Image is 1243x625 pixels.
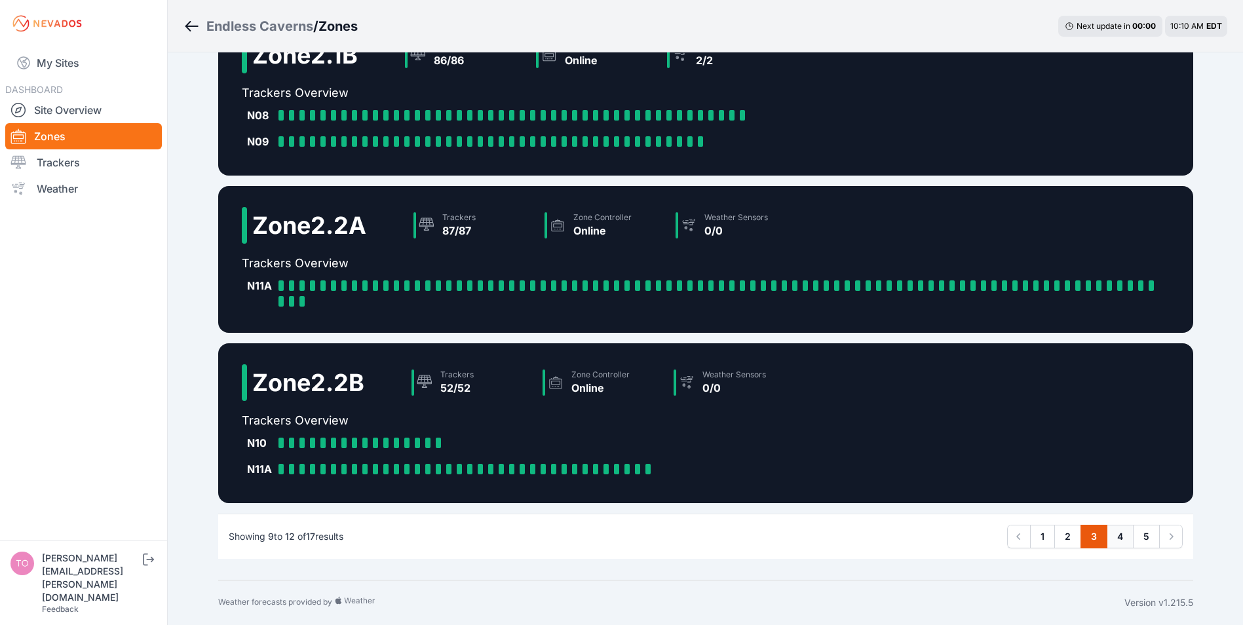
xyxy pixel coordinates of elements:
h2: Zone 2.1B [252,42,358,68]
span: 12 [285,531,295,542]
div: Zone Controller [571,369,630,380]
span: EDT [1206,21,1222,31]
a: Trackers [5,149,162,176]
a: Weather [5,176,162,202]
h3: Zones [318,17,358,35]
span: DASHBOARD [5,84,63,95]
a: 3 [1080,525,1107,548]
a: Trackers86/86 [400,37,531,73]
img: Nevados [10,13,84,34]
div: N10 [247,435,273,451]
div: Weather Sensors [702,369,766,380]
a: Weather Sensors0/0 [668,364,799,401]
a: My Sites [5,47,162,79]
a: 5 [1133,525,1160,548]
p: Showing to of results [229,530,343,543]
div: 00 : 00 [1132,21,1156,31]
span: 10:10 AM [1170,21,1204,31]
h2: Trackers Overview [242,254,1170,273]
span: Next update in [1077,21,1130,31]
div: Weather forecasts provided by [218,596,1124,609]
a: Endless Caverns [206,17,313,35]
span: 17 [306,531,315,542]
div: 52/52 [440,380,474,396]
h2: Trackers Overview [242,411,799,430]
div: Trackers [440,369,474,380]
div: [PERSON_NAME][EMAIL_ADDRESS][PERSON_NAME][DOMAIN_NAME] [42,552,140,604]
a: Trackers87/87 [408,207,539,244]
h2: Zone 2.2B [252,369,364,396]
h2: Zone 2.2A [252,212,366,238]
a: Trackers52/52 [406,364,537,401]
span: / [313,17,318,35]
div: 87/87 [442,223,476,238]
nav: Breadcrumb [183,9,358,43]
div: Online [565,52,623,68]
nav: Pagination [1007,525,1183,548]
div: Zone Controller [573,212,632,223]
div: Version v1.215.5 [1124,596,1193,609]
h2: Trackers Overview [242,84,793,102]
span: 9 [268,531,274,542]
a: Feedback [42,604,79,614]
a: 1 [1030,525,1055,548]
a: 2 [1054,525,1081,548]
div: 0/0 [702,380,766,396]
div: Weather Sensors [704,212,768,223]
img: tomasz.barcz@energix-group.com [10,552,34,575]
a: 4 [1107,525,1134,548]
a: Weather Sensors2/2 [662,37,793,73]
div: N08 [247,107,273,123]
div: Trackers [442,212,476,223]
a: Site Overview [5,97,162,123]
div: 86/86 [434,52,467,68]
a: Zones [5,123,162,149]
div: Online [573,223,632,238]
div: Online [571,380,630,396]
div: 2/2 [696,52,759,68]
div: N11A [247,278,273,294]
a: Weather Sensors0/0 [670,207,801,244]
div: 0/0 [704,223,768,238]
div: N09 [247,134,273,149]
div: N11A [247,461,273,477]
